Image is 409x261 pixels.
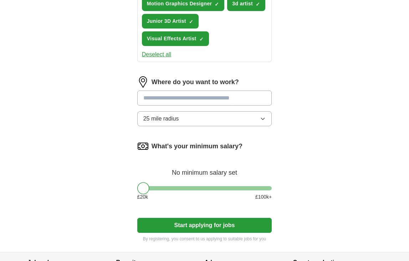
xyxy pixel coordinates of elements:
span: ✓ [199,36,204,42]
span: 25 mile radius [143,114,179,123]
span: Visual Effects Artist [147,35,196,42]
span: Junior 3D Artist [147,17,186,25]
label: Where do you want to work? [152,77,239,87]
img: salary.png [137,140,149,152]
button: 25 mile radius [137,111,272,126]
button: Deselect all [142,50,172,59]
span: £ 20 k [137,193,148,201]
div: No minimum salary set [137,160,272,178]
img: location.png [137,76,149,88]
button: Start applying for jobs [137,218,272,233]
button: Junior 3D Artist✓ [142,14,199,29]
span: ✓ [256,1,260,7]
span: £ 100 k+ [255,193,272,201]
button: Visual Effects Artist✓ [142,31,209,46]
span: ✓ [215,1,219,7]
label: What's your minimum salary? [152,142,242,151]
span: ✓ [189,19,193,25]
p: By registering, you consent to us applying to suitable jobs for you [137,236,272,242]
